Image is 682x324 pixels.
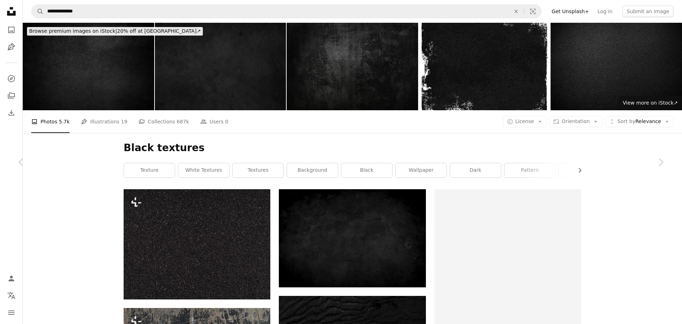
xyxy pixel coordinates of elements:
a: Explore [4,71,18,86]
span: Orientation [562,118,590,124]
a: wallpaper [396,163,446,177]
a: dark [450,163,501,177]
img: Black leather texture [551,23,682,110]
button: Sort byRelevance [605,116,673,127]
a: Log in [593,6,617,17]
span: License [515,118,534,124]
span: Relevance [617,118,661,125]
img: a black and white photo of a plane in the sky [124,189,270,299]
img: a black and white photo of a dark background [279,189,426,287]
a: View more on iStock↗ [618,96,682,110]
a: black [341,163,392,177]
button: License [503,116,547,127]
span: Sort by [617,118,635,124]
img: Textured background [287,23,418,110]
span: 687k [177,118,189,126]
span: View more on iStock ↗ [623,100,678,106]
button: Language [4,288,18,303]
button: Orientation [549,116,602,127]
button: Submit an image [622,6,673,17]
a: white textures [178,163,229,177]
a: a black and white photo of a plane in the sky [124,241,270,248]
button: scroll list to the right [573,163,581,177]
a: Log in / Sign up [4,271,18,286]
a: Next [639,128,682,196]
a: Illustrations 19 [81,110,127,133]
a: a black and white photo of a dark background [279,235,426,241]
span: 20% off at [GEOGRAPHIC_DATA] ↗ [29,28,201,34]
a: Illustrations [4,40,18,54]
span: Browse premium images on iStock | [29,28,117,34]
span: 0 [225,118,228,126]
img: Black dark concrete wall background. Pattern board cement texture grunge dirty scratched for show... [155,23,286,110]
a: Collections 687k [139,110,189,133]
a: textures [233,163,283,177]
button: Visual search [524,5,541,18]
img: black and white texture [419,23,550,110]
a: pattern [504,163,555,177]
span: 19 [121,118,128,126]
a: texture [124,163,175,177]
a: background [287,163,338,177]
a: Browse premium images on iStock|20% off at [GEOGRAPHIC_DATA]↗ [23,23,207,40]
form: Find visuals sitewide [31,4,542,18]
a: Photos [4,23,18,37]
a: Collections [4,89,18,103]
a: Users 0 [200,110,228,133]
button: Menu [4,306,18,320]
h1: Black textures [124,142,581,154]
a: Download History [4,106,18,120]
img: Dark texture background of black fabric [23,23,154,110]
button: Clear [508,5,524,18]
a: nature [559,163,610,177]
button: Search Unsplash [32,5,44,18]
a: Get Unsplash+ [547,6,593,17]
